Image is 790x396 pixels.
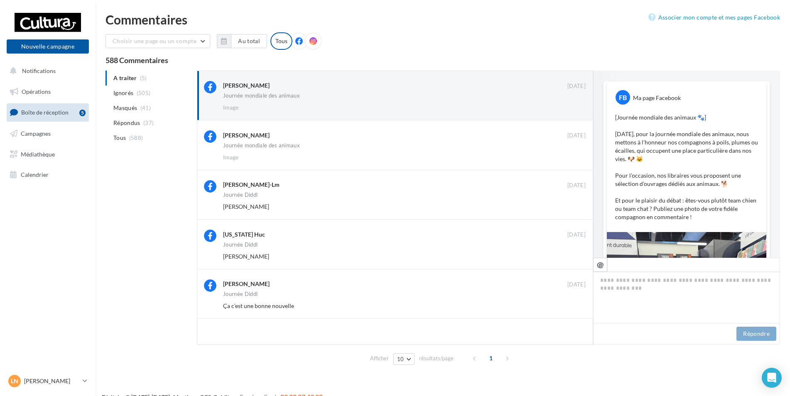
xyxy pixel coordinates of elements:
[567,231,586,239] span: [DATE]
[484,352,498,365] span: 1
[231,34,267,48] button: Au total
[113,134,126,142] span: Tous
[22,88,51,95] span: Opérations
[5,103,91,121] a: Boîte de réception5
[113,89,133,97] span: Ignorés
[21,150,55,157] span: Médiathèque
[393,353,415,365] button: 10
[217,34,267,48] button: Au total
[567,281,586,288] span: [DATE]
[5,146,91,163] a: Médiathèque
[113,119,140,127] span: Répondus
[223,242,258,247] div: Journée Diddl
[223,291,258,297] div: Journée Diddl
[5,125,91,142] a: Campagnes
[633,94,681,102] div: Ma page Facebook
[223,143,300,148] div: Journée mondiale des animaux
[24,377,79,385] p: [PERSON_NAME]
[223,154,238,161] span: Image
[615,113,758,221] p: [Journée mondiale des animaux 🐾] [DATE], pour la journée mondiale des animaux, nous mettons à l’h...
[223,302,294,309] span: Ça c’est une bonne nouvelle
[223,131,270,139] div: [PERSON_NAME]
[762,368,782,388] div: Open Intercom Messenger
[370,354,389,362] span: Afficher
[597,261,604,268] i: @
[11,377,18,385] span: Ln
[105,13,780,26] div: Commentaires
[223,230,265,239] div: [US_STATE] Huc
[567,132,586,139] span: [DATE]
[79,110,86,116] div: 5
[137,90,151,96] span: (505)
[567,182,586,189] span: [DATE]
[223,253,269,260] span: [PERSON_NAME]
[113,104,137,112] span: Masqués
[593,258,607,272] button: @
[736,327,776,341] button: Répondre
[223,280,270,288] div: [PERSON_NAME]
[616,90,630,105] div: FB
[21,171,49,178] span: Calendrier
[7,373,89,389] a: Ln [PERSON_NAME]
[419,354,454,362] span: résultats/page
[223,181,280,189] div: [PERSON_NAME]-Lm
[397,356,404,362] span: 10
[5,83,91,100] a: Opérations
[223,192,258,198] div: Journée Diddl
[223,104,238,111] span: Image
[5,62,87,80] button: Notifications
[113,37,196,44] span: Choisir une page ou un compte
[5,166,91,183] a: Calendrier
[223,93,300,98] div: Journée mondiale des animaux
[567,83,586,90] span: [DATE]
[143,120,154,126] span: (37)
[21,109,69,116] span: Boîte de réception
[140,105,151,111] span: (41)
[105,34,210,48] button: Choisir une page ou un compte
[21,130,51,137] span: Campagnes
[22,67,56,74] span: Notifications
[223,203,269,210] span: [PERSON_NAME]
[270,32,292,50] div: Tous
[223,81,270,90] div: [PERSON_NAME]
[7,39,89,54] button: Nouvelle campagne
[648,12,780,22] a: Associer mon compte et mes pages Facebook
[105,56,780,64] div: 588 Commentaires
[129,134,143,141] span: (588)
